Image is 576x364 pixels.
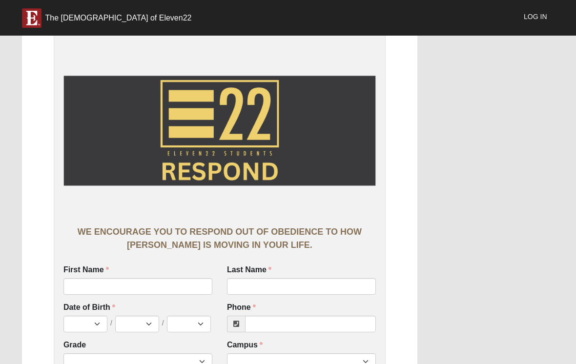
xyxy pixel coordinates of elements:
div: The [DEMOGRAPHIC_DATA] of Eleven22 [45,13,192,23]
label: Phone [227,302,256,313]
label: Grade [63,340,86,351]
div: WE ENCOURAGE YOU TO RESPOND OUT OF OBEDIENCE TO HOW [PERSON_NAME] IS MOVING IN YOUR LIFE. [63,225,376,252]
label: First Name [63,264,109,276]
span: / [162,318,164,329]
img: Header Image [63,43,376,219]
span: / [110,318,112,329]
img: E-icon-fireweed-White-TM.png [22,8,41,28]
a: Log In [516,4,554,29]
a: The [DEMOGRAPHIC_DATA] of Eleven22 [15,3,199,28]
label: Last Name [227,264,271,276]
label: Date of Birth [63,302,212,313]
label: Campus [227,340,263,351]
